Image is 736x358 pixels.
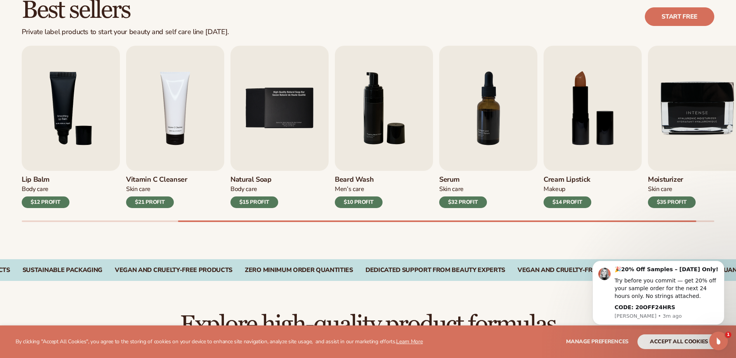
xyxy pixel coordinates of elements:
div: Private label products to start your beauty and self care line [DATE]. [22,28,229,36]
div: $12 PROFIT [22,196,69,208]
div: Body Care [230,185,278,193]
a: 3 / 9 [22,46,120,208]
div: $10 PROFIT [335,196,383,208]
div: Body Care [22,185,69,193]
a: Learn More [396,338,423,345]
div: $15 PROFIT [230,196,278,208]
h3: Beard Wash [335,176,383,184]
h2: Explore high-quality product formulas [22,312,714,338]
button: Manage preferences [566,334,629,349]
iframe: Intercom live chat [709,332,728,350]
div: Vegan and Cruelty-Free Products [518,267,635,274]
iframe: Intercom notifications message [581,254,736,329]
div: DEDICATED SUPPORT FROM BEAUTY EXPERTS [365,267,505,274]
div: ZERO MINIMUM ORDER QUANTITIES [245,267,353,274]
a: 7 / 9 [439,46,537,208]
div: Skin Care [126,185,187,193]
a: Start free [645,7,714,26]
div: $32 PROFIT [439,196,487,208]
div: SUSTAINABLE PACKAGING [23,267,102,274]
div: Skin Care [439,185,487,193]
a: 8 / 9 [544,46,642,208]
a: 6 / 9 [335,46,433,208]
div: $14 PROFIT [544,196,591,208]
div: VEGAN AND CRUELTY-FREE PRODUCTS [115,267,232,274]
h3: Vitamin C Cleanser [126,176,187,184]
div: Skin Care [648,185,696,193]
div: Men’s Care [335,185,383,193]
span: Manage preferences [566,338,629,345]
div: Makeup [544,185,591,193]
h3: Cream Lipstick [544,176,591,184]
h3: Natural Soap [230,176,278,184]
div: $21 PROFIT [126,196,174,208]
a: 4 / 9 [126,46,224,208]
h3: Moisturizer [648,176,696,184]
p: By clicking "Accept All Cookies", you agree to the storing of cookies on your device to enhance s... [16,339,423,345]
button: accept all cookies [637,334,720,349]
h3: Serum [439,176,487,184]
span: 1 [725,332,731,338]
div: $35 PROFIT [648,196,696,208]
a: 5 / 9 [230,46,329,208]
h3: Lip Balm [22,176,69,184]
